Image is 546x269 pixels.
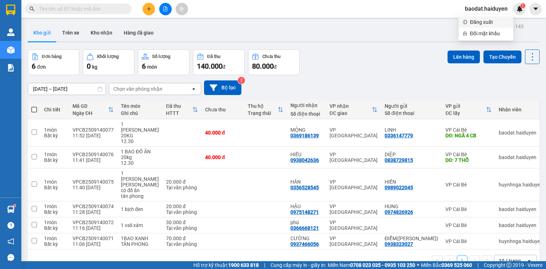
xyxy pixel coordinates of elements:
button: Lên hàng [448,51,480,63]
img: solution-icon [7,64,15,72]
div: Tên món [121,103,159,109]
div: 1 BAO ĐỒ ĂN 20kg [121,149,159,160]
div: Người gửi [385,103,438,109]
div: 0369186139 [290,133,319,138]
div: baodat.haiduyen [499,206,543,212]
div: ĐC giao [330,110,372,116]
span: | [264,261,265,269]
div: 30.000 đ [166,220,198,225]
span: 140.000 [197,62,223,70]
div: 0336147779 [385,133,413,138]
div: 1BAO XANH [121,236,159,241]
span: 0 [87,62,91,70]
div: 12.30 [121,160,159,166]
div: Thu hộ [248,103,278,109]
div: 1 vali xám [121,222,159,228]
div: tân phong [121,193,159,199]
span: ⚪️ [417,264,419,267]
div: 1 món [44,179,65,185]
div: 0938323027 [385,241,413,247]
div: VP Cái Bè [445,182,492,188]
div: Trạng thái [248,110,278,116]
button: aim [176,3,188,15]
div: 40.000 đ [205,130,241,136]
input: Tìm tên, số ĐT hoặc mã đơn [39,5,123,13]
div: 20.000 đ [166,179,198,185]
strong: 0369 525 060 [441,262,472,268]
span: món [147,64,157,70]
div: ĐC lấy [445,110,486,116]
span: Đổi mật khẩu [470,30,509,37]
div: Bất kỳ [44,241,65,247]
div: DĐ: NGÃ 4 CB [445,133,492,138]
div: 11:40 [DATE] [73,185,114,190]
div: VP [GEOGRAPHIC_DATA] [330,127,378,138]
div: 11:06 [DATE] [73,241,114,247]
div: Đã thu [166,103,192,109]
div: Đơn hàng [42,54,61,59]
span: caret-down [532,6,539,12]
div: Khối lượng [97,54,119,59]
strong: 0708 023 035 - 0935 103 250 [350,262,415,268]
div: Bất kỳ [44,209,65,215]
div: VP [GEOGRAPHIC_DATA] [330,204,378,215]
div: 0838729815 [385,157,413,163]
div: 12.30 [121,138,159,144]
div: VP [GEOGRAPHIC_DATA] [330,236,378,247]
div: Ngày ĐH [73,110,108,116]
div: VP Cái Bè [445,152,492,157]
div: Bất kỳ [44,225,65,231]
div: 1 món [44,220,65,225]
div: 1 món [44,204,65,209]
div: HẬU [290,204,322,209]
sup: 1 [520,3,525,8]
div: 1 bao trắng nhỏ có đồ ăn [121,170,159,193]
span: message [7,254,14,261]
button: Hàng đã giao [118,24,159,41]
div: VP Cái Bè [445,238,492,244]
th: Toggle SortBy [326,100,381,119]
div: Số lượng [152,54,170,59]
button: Khối lượng0kg [83,49,134,75]
img: warehouse-icon [7,28,15,36]
th: Toggle SortBy [244,100,287,119]
span: Miền Bắc [421,261,472,269]
div: baodat.haiduyen [499,222,543,228]
button: Đơn hàng6đơn [28,49,79,75]
div: VP Cái Bè [445,222,492,228]
div: 0975148271 [290,209,319,215]
button: file-add [159,3,172,15]
div: VPCB2509140072 [73,220,114,225]
th: Toggle SortBy [69,100,117,119]
div: 0989022045 [385,185,413,190]
div: VP [GEOGRAPHIC_DATA] [330,152,378,163]
span: aim [179,6,184,11]
div: MỘNG [290,127,322,133]
sup: 1 [14,205,16,207]
div: Số điện thoại [385,110,438,116]
div: HIỀN [385,179,438,185]
th: Toggle SortBy [162,100,202,119]
div: Mã GD [73,103,108,109]
div: Chưa thu [205,107,241,112]
span: 6 [32,62,36,70]
div: VPCB2509140077 [73,127,114,133]
div: huynhnga.haiduyen [499,182,543,188]
button: 1 [457,255,467,266]
div: VP [GEOGRAPHIC_DATA] [330,179,378,190]
div: 1 THÙNG SR 20KG [121,121,159,138]
div: Ghi chú [121,110,159,116]
button: Số lượng6món [138,49,189,75]
div: HÂN [290,179,322,185]
span: kg [92,64,97,70]
button: plus [143,3,155,15]
div: 40.000 đ [205,154,241,160]
div: baodat.haiduyen [499,154,543,160]
div: 1 món [44,152,65,157]
div: VP [GEOGRAPHIC_DATA] [330,220,378,231]
div: huynhnga.haiduyen [499,238,543,244]
img: icon-new-feature [516,6,523,12]
div: Người nhận [290,102,322,108]
div: HTTT [166,110,192,116]
div: 0974826926 [385,209,413,215]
